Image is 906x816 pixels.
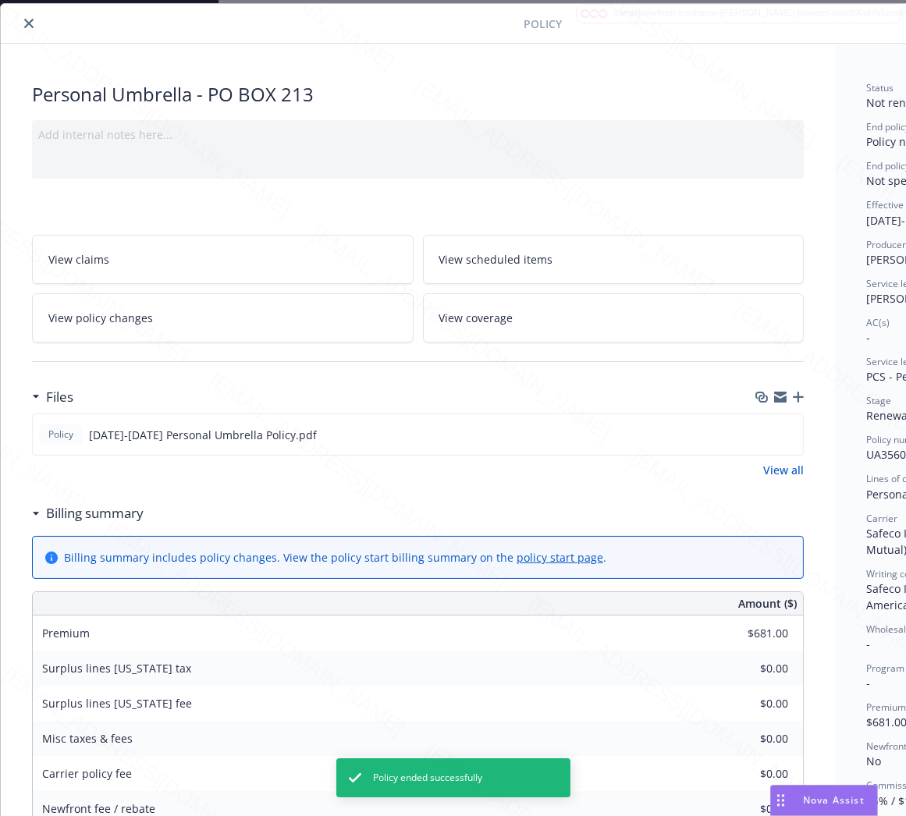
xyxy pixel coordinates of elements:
button: close [20,14,38,33]
div: Billing summary [32,503,144,523]
span: - [866,330,870,345]
h3: Files [46,387,73,407]
span: Carrier [866,512,897,525]
span: Stage [866,394,891,407]
a: View policy changes [32,293,414,342]
span: - [866,676,870,690]
a: View all [763,462,804,478]
h3: Billing summary [46,503,144,523]
span: View claims [48,251,109,268]
button: download file [758,427,770,443]
button: preview file [783,427,797,443]
span: Premium [42,626,90,640]
div: Billing summary includes policy changes. View the policy start billing summary on the . [64,549,606,566]
span: Newfront fee / rebate [42,801,155,816]
span: Carrier policy fee [42,766,132,781]
span: - [866,637,870,651]
a: View claims [32,235,414,284]
div: Add internal notes here... [38,126,798,143]
input: 0.00 [696,727,798,750]
a: policy start page [517,550,603,565]
input: 0.00 [696,622,798,645]
span: Policy [524,16,562,32]
span: AC(s) [866,316,890,329]
span: Surplus lines [US_STATE] fee [42,696,192,711]
a: View coverage [423,293,805,342]
span: Policy [45,428,76,442]
span: Policy ended successfully [374,771,483,785]
span: No [866,754,881,768]
span: View coverage [439,310,513,326]
span: Nova Assist [803,793,865,807]
input: 0.00 [696,657,798,680]
input: 0.00 [696,692,798,715]
span: [DATE]-[DATE] Personal Umbrella Policy.pdf [89,427,317,443]
span: Surplus lines [US_STATE] tax [42,661,191,676]
div: Personal Umbrella - PO BOX 213 [32,81,804,108]
span: Status [866,81,894,94]
input: 0.00 [696,762,798,786]
div: Drag to move [771,786,791,815]
span: View scheduled items [439,251,553,268]
span: View policy changes [48,310,153,326]
span: Premium [866,701,906,714]
a: View scheduled items [423,235,805,284]
span: Misc taxes & fees [42,731,133,746]
div: Files [32,387,73,407]
span: Amount ($) [738,595,797,612]
button: Nova Assist [770,785,878,816]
